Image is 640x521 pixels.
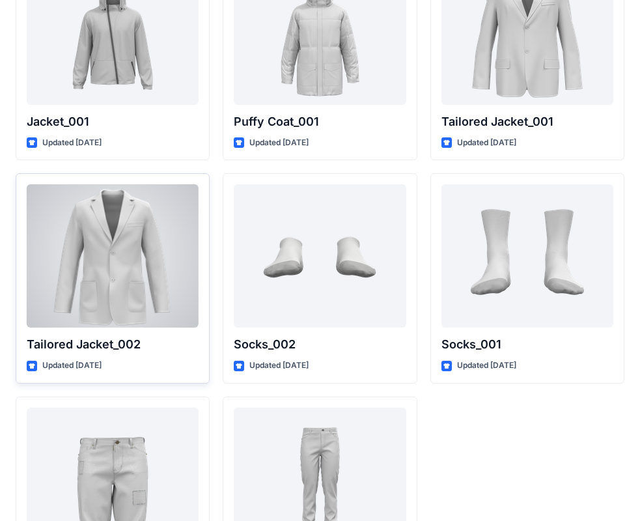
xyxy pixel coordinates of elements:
p: Jacket_001 [27,113,199,131]
a: Socks_001 [441,184,613,328]
p: Updated [DATE] [249,359,309,373]
p: Tailored Jacket_001 [441,113,613,131]
p: Socks_002 [234,335,406,354]
p: Puffy Coat_001 [234,113,406,131]
p: Tailored Jacket_002 [27,335,199,354]
p: Socks_001 [441,335,613,354]
p: Updated [DATE] [457,136,516,150]
p: Updated [DATE] [42,136,102,150]
p: Updated [DATE] [42,359,102,373]
a: Socks_002 [234,184,406,328]
a: Tailored Jacket_002 [27,184,199,328]
p: Updated [DATE] [457,359,516,373]
p: Updated [DATE] [249,136,309,150]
